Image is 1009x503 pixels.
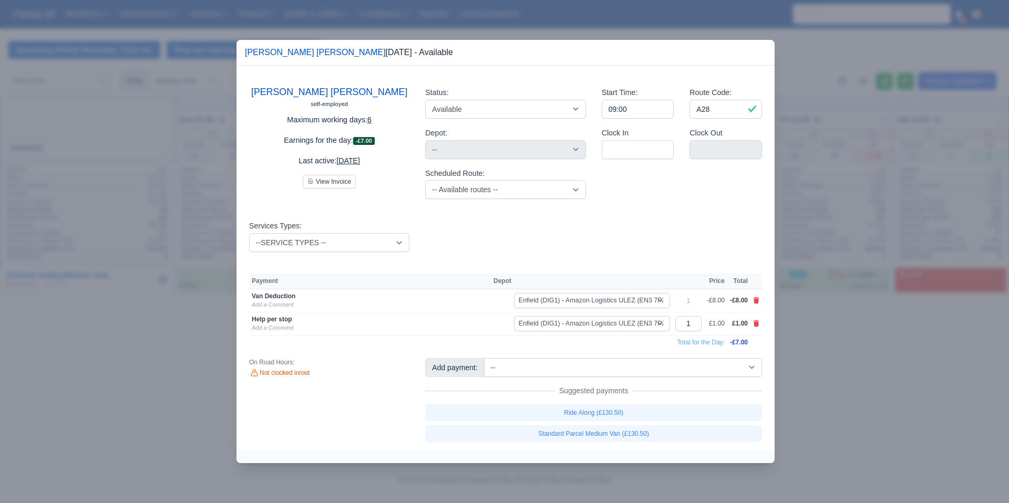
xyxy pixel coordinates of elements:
a: Add a Comment [252,301,293,308]
span: £1.00 [732,320,748,327]
a: Add a Comment [252,324,293,331]
div: Not clocked in/out [249,369,409,378]
label: Scheduled Route: [425,167,485,180]
a: [PERSON_NAME] [PERSON_NAME] [251,87,407,97]
label: Clock In [602,127,629,139]
div: Van Deduction [252,292,488,300]
label: Depot: [425,127,447,139]
label: Start Time: [602,87,638,99]
span: Total for the Day: [677,339,725,346]
small: self-employed [311,101,348,107]
p: Earnings for the day: [249,134,409,146]
p: Last active: [249,155,409,167]
div: [DATE] - Available [245,46,453,59]
u: [DATE] [336,156,360,165]
div: Help per stop [252,315,488,323]
th: Total [727,274,750,289]
span: -£7.00 [730,339,748,346]
label: Status: [425,87,448,99]
a: [PERSON_NAME] [PERSON_NAME] [245,48,386,57]
label: Clock Out [689,127,723,139]
label: Route Code: [689,87,732,99]
th: Price [704,274,727,289]
th: Depot [491,274,673,289]
div: 1 [675,297,702,305]
td: -£8.00 [704,289,727,312]
a: Standard Parcel Medium Van (£130.50) [425,425,762,442]
p: Maximum working days: [249,114,409,126]
iframe: Chat Widget [956,453,1009,503]
td: £1.00 [704,312,727,336]
th: Payment [249,274,491,289]
button: View Invoice [303,175,356,188]
div: Add payment: [425,358,484,377]
span: -£7.00 [353,137,375,145]
u: 6 [367,116,372,124]
label: Services Types: [249,220,302,232]
span: Suggested payments [555,385,633,396]
a: Ride Along (£130.50) [425,404,762,421]
span: -£8.00 [730,297,748,304]
div: On Road Hours: [249,358,409,366]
